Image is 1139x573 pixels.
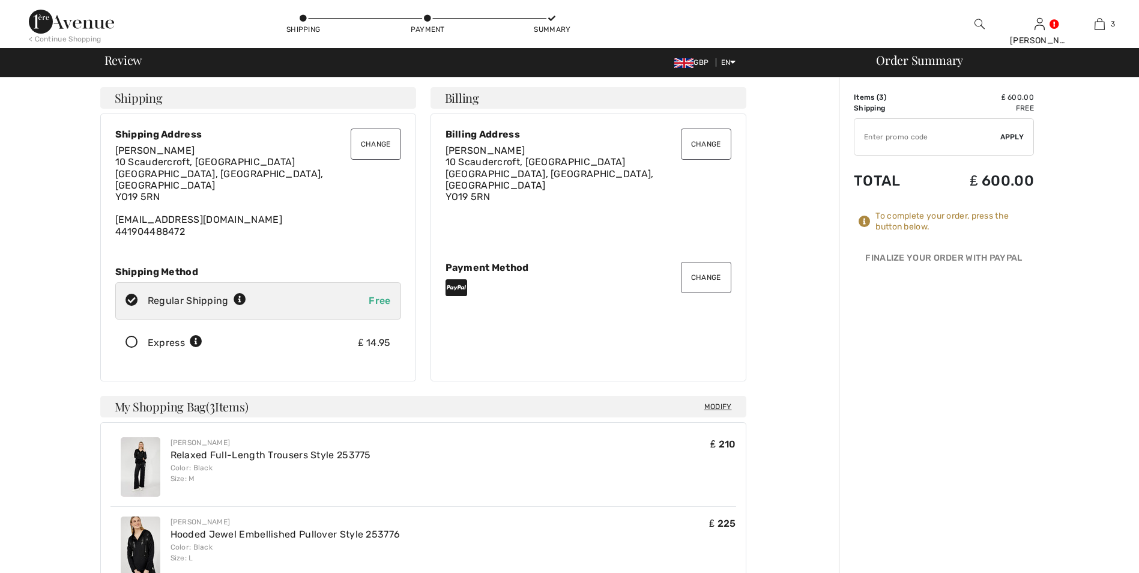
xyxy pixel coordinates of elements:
[115,156,324,202] span: 10 Scaudercroft, [GEOGRAPHIC_DATA] [GEOGRAPHIC_DATA], [GEOGRAPHIC_DATA], [GEOGRAPHIC_DATA] YO19 5RN
[409,24,446,35] div: Payment
[1010,34,1069,47] div: [PERSON_NAME]
[148,336,202,350] div: Express
[875,211,1034,232] div: To complete your order, press the button below.
[681,129,731,160] button: Change
[121,437,160,497] img: Relaxed Full-Length Trousers Style 253775
[974,17,985,31] img: search the website
[674,58,693,68] img: UK Pound
[171,437,371,448] div: [PERSON_NAME]
[854,92,929,103] td: Items ( )
[29,34,101,44] div: < Continue Shopping
[29,10,114,34] img: 1ère Avenue
[171,462,371,484] div: Color: Black Size: M
[104,54,142,66] span: Review
[854,270,1034,297] iframe: PayPal
[171,542,400,563] div: Color: Black Size: L
[929,103,1034,114] td: Free
[681,262,731,293] button: Change
[674,58,713,67] span: GBP
[171,517,400,527] div: [PERSON_NAME]
[1035,18,1045,29] a: Sign In
[721,58,736,67] span: EN
[1070,17,1129,31] a: 3
[854,119,1000,155] input: Promo code
[369,295,390,306] span: Free
[854,160,929,201] td: Total
[1000,132,1024,142] span: Apply
[709,518,736,529] span: ₤ 225
[854,103,929,114] td: Shipping
[929,92,1034,103] td: ₤ 600.00
[862,54,1132,66] div: Order Summary
[1111,19,1115,29] span: 3
[445,92,479,104] span: Billing
[171,529,400,540] a: Hooded Jewel Embellished Pullover Style 253776
[206,398,248,414] span: ( Items)
[115,266,401,277] div: Shipping Method
[351,129,401,160] button: Change
[446,129,731,140] div: Billing Address
[115,92,163,104] span: Shipping
[534,24,570,35] div: Summary
[704,401,732,413] span: Modify
[285,24,321,35] div: Shipping
[929,160,1034,201] td: ₤ 600.00
[446,262,731,273] div: Payment Method
[854,252,1034,270] div: Finalize Your Order with PayPal
[1095,17,1105,31] img: My Bag
[1035,17,1045,31] img: My Info
[358,336,391,350] div: ₤ 14.95
[115,145,401,237] div: [EMAIL_ADDRESS][DOMAIN_NAME] 441904488472
[171,449,371,461] a: Relaxed Full-Length Trousers Style 253775
[446,156,654,202] span: 10 Scaudercroft, [GEOGRAPHIC_DATA] [GEOGRAPHIC_DATA], [GEOGRAPHIC_DATA], [GEOGRAPHIC_DATA] YO19 5RN
[100,396,746,417] h4: My Shopping Bag
[115,129,401,140] div: Shipping Address
[115,145,195,156] span: [PERSON_NAME]
[710,438,736,450] span: ₤ 210
[446,145,525,156] span: [PERSON_NAME]
[148,294,246,308] div: Regular Shipping
[210,398,215,413] span: 3
[879,93,884,102] span: 3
